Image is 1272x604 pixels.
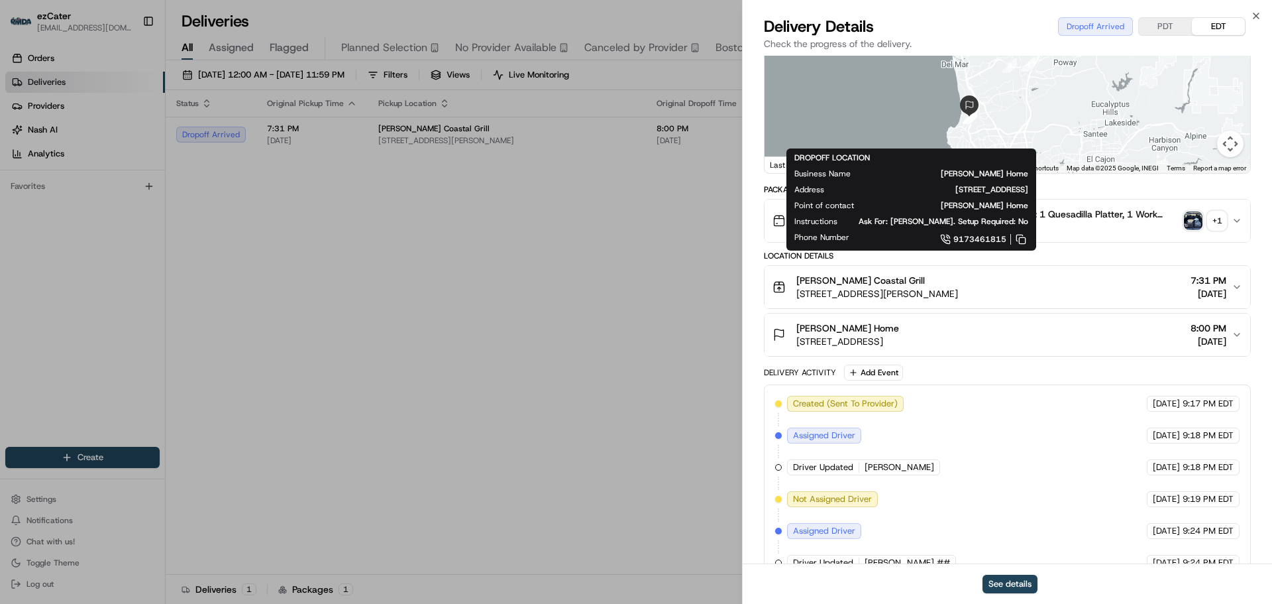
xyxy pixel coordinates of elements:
button: [PERSON_NAME] Home[STREET_ADDRESS]8:00 PM[DATE] [765,314,1250,356]
span: [DATE] [1153,430,1180,442]
button: PDT [1139,18,1192,35]
a: 📗Knowledge Base [8,187,107,211]
button: Start new chat [225,131,241,147]
span: 9:24 PM EDT [1183,557,1234,569]
span: [STREET_ADDRESS] [845,184,1028,195]
button: See details [982,575,1037,593]
span: DROPOFF LOCATION [794,152,870,163]
span: Assigned Driver [793,525,855,537]
div: 8 [1002,58,1017,73]
p: Welcome 👋 [13,53,241,74]
span: 9:18 PM EDT [1183,461,1234,473]
span: [DATE] [1153,398,1180,410]
span: 9:19 PM EDT [1183,493,1234,505]
div: 📗 [13,194,24,204]
span: [DATE] [1153,557,1180,569]
span: Driver Updated [793,557,853,569]
a: 💻API Documentation [107,187,218,211]
div: + 1 [1208,211,1226,230]
a: Report a map error [1193,164,1246,172]
img: Google [768,156,812,173]
span: 9173461815 [953,234,1006,245]
img: 1736555255976-a54dd68f-1ca7-489b-9aae-adbdc363a1c4 [13,127,37,151]
div: Last Updated: 8 minutes ago [765,156,883,173]
div: Package Details [764,184,1251,195]
img: photo_proof_of_pickup image [1184,211,1202,230]
button: EDT [1192,18,1245,35]
span: Instructions [794,216,837,227]
span: Delivery Details [764,16,874,37]
span: [PERSON_NAME] Home [796,322,899,335]
span: 9:18 PM EDT [1183,430,1234,442]
span: Knowledge Base [26,192,101,206]
a: Powered byPylon [93,224,160,235]
span: [DATE] [1191,335,1226,348]
a: Terms [1167,164,1185,172]
span: [STREET_ADDRESS][PERSON_NAME] [796,287,958,300]
span: [PERSON_NAME] [865,461,934,473]
span: [DATE] [1153,493,1180,505]
span: API Documentation [125,192,213,206]
p: Check the progress of the delivery. [764,37,1251,50]
div: 💻 [112,194,123,204]
a: Open this area in Google Maps (opens a new window) [768,156,812,173]
span: Map data ©2025 Google, INEGI [1067,164,1159,172]
span: Point of contact [794,200,854,211]
span: [STREET_ADDRESS] [796,335,899,348]
span: Created (Sent To Provider) [793,398,898,410]
div: We're available if you need us! [45,140,168,151]
span: [DATE] [1153,461,1180,473]
span: 8:00 PM [1191,322,1226,335]
span: Pylon [132,225,160,235]
span: Ask For: [PERSON_NAME]. Setup Required: No [859,216,1028,227]
button: [PERSON_NAME] Coastal Grill[STREET_ADDRESS][PERSON_NAME]7:31 PM[DATE] [765,266,1250,308]
input: Clear [34,86,219,99]
span: [PERSON_NAME] Home [875,200,1028,211]
span: [PERSON_NAME] ## [865,557,950,569]
button: order number: VW0Y6Z, ItemCount: 4, itemDescriptions: 1 Quesadilla Platter, 1 Work Perks Catering... [765,200,1250,242]
span: 9:17 PM EDT [1183,398,1234,410]
div: 7 [963,109,977,124]
span: [PERSON_NAME] Home [872,168,1028,179]
span: [PERSON_NAME] Coastal Grill [796,274,925,287]
span: Business Name [794,168,851,179]
span: Address [794,184,824,195]
span: 9:24 PM EDT [1183,525,1234,537]
div: Location Details [764,251,1251,261]
span: [DATE] [1153,525,1180,537]
span: Assigned Driver [793,430,855,442]
div: Start new chat [45,127,217,140]
span: Phone Number [794,232,849,243]
span: 7:31 PM [1191,274,1226,287]
button: photo_proof_of_pickup image+1 [1184,211,1226,230]
span: Driver Updated [793,461,853,473]
img: Nash [13,13,40,40]
button: Map camera controls [1217,131,1244,157]
span: [DATE] [1191,287,1226,300]
a: 9173461815 [871,232,1028,247]
span: Not Assigned Driver [793,493,872,505]
div: Delivery Activity [764,367,836,378]
div: 4 [1021,57,1035,72]
button: Add Event [844,365,903,381]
